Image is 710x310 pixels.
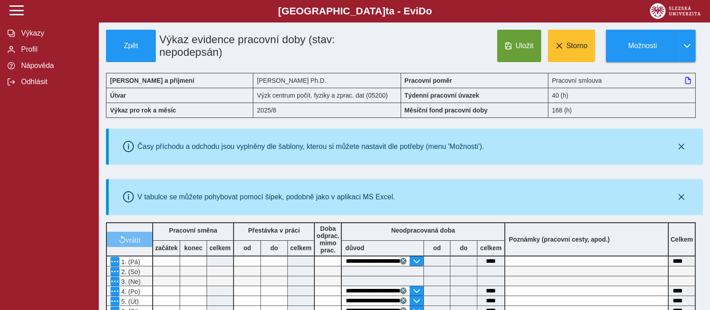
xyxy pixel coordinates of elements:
b: [PERSON_NAME] a příjmení [110,77,194,84]
b: Týdenní pracovní úvazek [405,92,480,99]
span: t [385,5,388,17]
b: důvod [345,244,364,252]
button: Storno [548,30,595,62]
span: Uložit [516,42,534,50]
span: 3. (Ne) [119,278,141,285]
b: od [424,244,450,252]
span: Zpět [110,42,152,50]
b: celkem [288,244,314,252]
button: Zpět [106,30,156,62]
button: Menu [110,257,119,266]
b: Celkem [670,236,693,243]
span: 1. (Pá) [119,258,140,265]
button: vrátit [107,232,152,247]
div: Časy příchodu a odchodu jsou vyplněny dle šablony, kterou si můžete nastavit dle potřeby (menu 'M... [137,143,484,151]
span: Odhlásit [18,78,91,86]
b: celkem [477,244,504,252]
b: Výkaz pro rok a měsíc [110,107,176,114]
img: logo_web_su.png [650,3,701,19]
span: Výkazy [18,29,91,37]
span: Storno [566,42,587,50]
b: celkem [207,244,233,252]
button: Možnosti [606,30,679,62]
b: Neodpracovaná doba [391,227,455,234]
h1: Výkaz evidence pracovní doby (stav: nepodepsán) [156,30,355,62]
button: Menu [110,297,119,306]
span: 4. (Po) [119,288,140,295]
button: Menu [110,267,119,276]
button: Uložit [497,30,541,62]
span: o [426,5,432,17]
div: V tabulce se můžete pohybovat pomocí šipek, podobně jako v aplikaci MS Excel. [137,193,395,201]
b: do [450,244,477,252]
b: Pracovní směna [169,227,217,234]
span: 2. (So) [119,268,140,275]
b: Útvar [110,92,126,99]
span: D [419,5,426,17]
b: konec [180,244,207,252]
div: 40 (h) [548,88,696,103]
b: do [261,244,287,252]
div: Výzk centrum počít. fyziky a zprac. dat (05200) [253,88,401,103]
b: Poznámky (pracovní cesty, apod.) [505,236,613,243]
b: začátek [153,244,180,252]
span: Možnosti [613,42,671,50]
div: 2025/8 [253,103,401,118]
b: od [234,244,260,252]
span: Profil [18,45,91,54]
b: Doba odprac. mimo prac. [317,225,340,254]
b: [GEOGRAPHIC_DATA] a - Evi [27,5,683,17]
b: Měsíční fond pracovní doby [405,107,488,114]
button: Menu [110,277,119,286]
div: 168 (h) [548,103,696,118]
button: Menu [110,287,119,296]
span: Nápověda [18,62,91,70]
span: 5. (Út) [119,298,139,305]
b: Pracovní poměr [405,77,452,84]
div: [PERSON_NAME] Ph.D. [253,73,401,88]
span: vrátit [126,236,141,243]
b: Přestávka v práci [248,227,300,234]
div: Pracovní smlouva [548,73,696,88]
